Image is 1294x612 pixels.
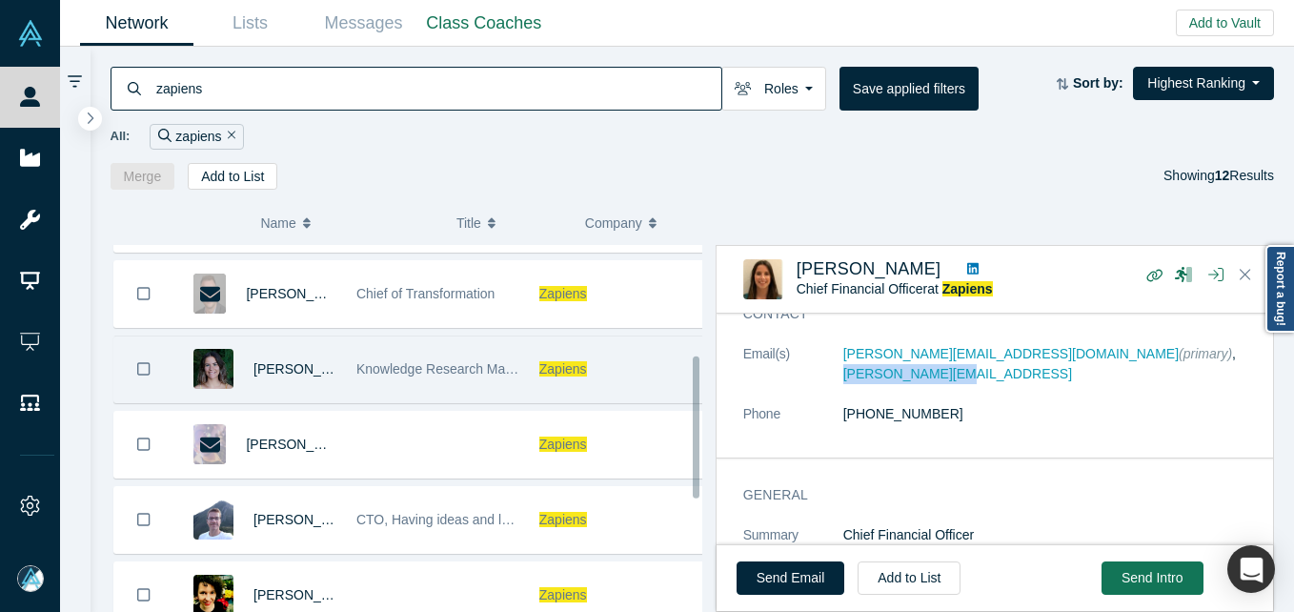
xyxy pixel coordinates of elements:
[193,349,233,389] img: Isabel Casero's Profile Image
[188,163,277,190] button: Add to List
[260,203,295,243] span: Name
[1215,168,1274,183] span: Results
[1231,260,1260,291] button: Close
[737,561,845,595] a: Send Email
[942,281,993,296] a: Zapiens
[420,1,548,46] a: Class Coaches
[356,512,669,527] span: CTO, Having ideas and losing pens are my strengths
[743,304,1234,324] h3: Contact
[253,361,363,377] a: [PERSON_NAME]
[843,346,1179,361] a: [PERSON_NAME][EMAIL_ADDRESS][DOMAIN_NAME]
[743,404,843,444] dt: Phone
[1073,75,1123,91] strong: Sort by:
[743,259,783,299] img: Carla López's Profile Image
[539,512,587,527] span: Zapiens
[246,437,355,452] a: [PERSON_NAME]
[539,286,587,301] span: Zapiens
[539,361,587,377] span: Zapiens
[307,1,420,46] a: Messages
[80,1,193,46] a: Network
[222,126,236,148] button: Remove Filter
[193,1,307,46] a: Lists
[1176,10,1274,36] button: Add to Vault
[17,20,44,47] img: Alchemist Vault Logo
[1102,561,1203,595] button: Send Intro
[1133,67,1274,100] button: Highest Ranking
[456,203,565,243] button: Title
[246,286,355,301] a: [PERSON_NAME]
[843,406,963,421] a: [PHONE_NUMBER]
[858,561,960,595] button: Add to List
[743,485,1234,505] h3: General
[585,203,642,243] span: Company
[114,337,173,402] button: Bookmark
[721,67,826,111] button: Roles
[1265,245,1294,333] a: Report a bug!
[154,66,721,111] input: Search by name, title, company, summary, expertise, investment criteria or topics of focus
[114,412,173,478] button: Bookmark
[797,259,941,278] a: [PERSON_NAME]
[193,500,233,540] img: Iván Arrizabalaga's Profile Image
[843,525,1261,545] p: Chief Financial Officer
[356,361,539,377] span: Knowledge Research Manager
[1163,163,1274,190] div: Showing
[585,203,694,243] button: Company
[114,487,173,553] button: Bookmark
[539,587,587,602] span: Zapiens
[111,127,131,146] span: All:
[743,344,843,404] dt: Email(s)
[114,261,173,327] button: Bookmark
[843,366,1072,381] a: [PERSON_NAME][EMAIL_ADDRESS]
[743,525,843,565] dt: Summary
[253,587,363,602] a: [PERSON_NAME]
[150,124,244,150] div: zapiens
[839,67,979,111] button: Save applied filters
[843,344,1261,384] dd: ,
[797,281,993,296] span: Chief Financial Officer at
[253,512,363,527] a: [PERSON_NAME]
[111,163,175,190] button: Merge
[539,437,587,452] span: Zapiens
[260,203,436,243] button: Name
[1179,346,1232,361] span: (primary)
[1215,168,1230,183] strong: 12
[356,286,495,301] span: Chief of Transformation
[17,565,44,592] img: Mia Scott's Account
[456,203,481,243] span: Title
